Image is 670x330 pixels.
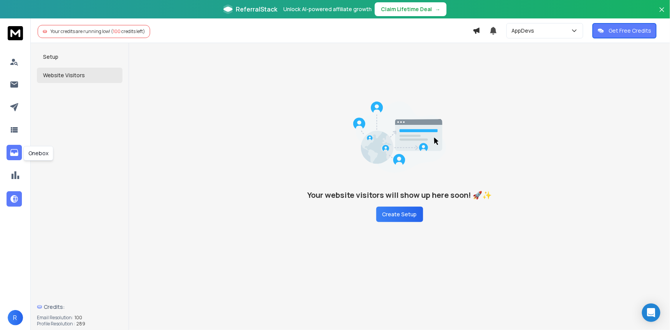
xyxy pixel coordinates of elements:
[8,310,23,325] button: R
[37,68,122,83] button: Website Visitors
[111,28,145,35] span: ( credits left)
[23,146,53,161] div: Onebox
[283,5,372,13] p: Unlock AI-powered affiliate growth
[609,27,651,35] p: Get Free Credits
[113,28,121,35] span: 100
[37,299,122,315] a: Credits:
[435,5,440,13] span: →
[657,5,667,23] button: Close banner
[44,303,65,311] span: Credits:
[511,27,537,35] p: AppDevs
[37,49,122,65] button: Setup
[37,321,75,327] p: Profile Resolution :
[642,303,660,322] div: Open Intercom Messenger
[375,2,447,16] button: Claim Lifetime Deal→
[592,23,657,38] button: Get Free Credits
[236,5,277,14] span: ReferralStack
[50,28,110,35] span: Your credits are running low!
[76,321,85,327] span: 289
[376,207,423,222] button: Create Setup
[37,315,73,321] p: Email Resolution:
[307,190,492,201] h3: Your website visitors will show up here soon! 🚀✨
[74,315,82,321] span: 100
